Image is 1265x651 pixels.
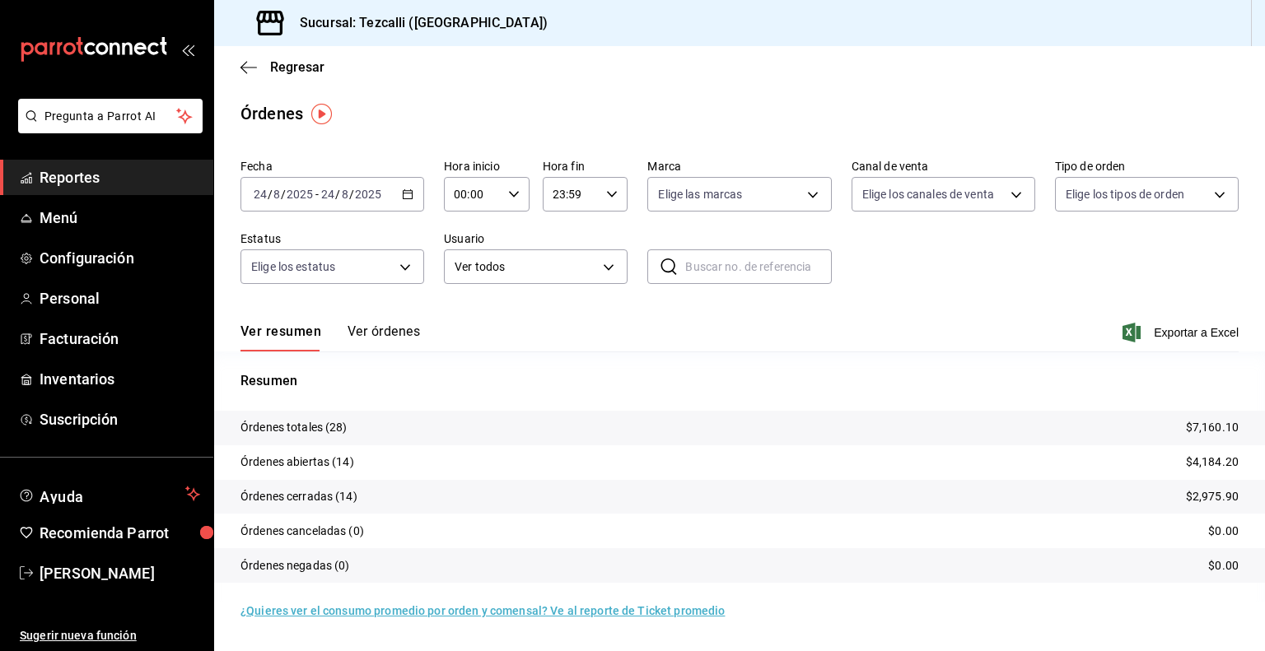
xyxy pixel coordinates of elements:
[1208,523,1239,540] p: $0.00
[40,328,200,350] span: Facturación
[341,188,349,201] input: --
[354,188,382,201] input: ----
[40,166,200,188] span: Reportes
[320,188,335,201] input: --
[311,104,332,124] img: Tooltip marker
[315,188,319,201] span: -
[240,557,350,574] p: Órdenes negadas (0)
[18,99,203,133] button: Pregunta a Parrot AI
[1055,160,1239,172] label: Tipo de orden
[40,408,200,430] span: Suscripción
[281,188,286,201] span: /
[181,43,194,56] button: open_drawer_menu
[1186,488,1239,505] p: $2,975.90
[273,188,281,201] input: --
[240,323,420,351] div: navigation tabs
[40,207,200,229] span: Menú
[335,188,340,201] span: /
[240,323,321,351] button: Ver resumen
[40,247,200,269] span: Configuración
[685,250,831,283] input: Buscar no. de referencia
[658,186,742,202] span: Elige las marcas
[287,13,548,33] h3: Sucursal: Tezcalli ([GEOGRAPHIC_DATA])
[240,604,725,617] a: ¿Quieres ver el consumo promedio por orden y comensal? Ve al reporte de Ticket promedio
[268,188,273,201] span: /
[251,258,335,275] span: Elige los estatus
[1186,419,1239,436] p: $7,160.10
[240,453,354,471] p: Órdenes abiertas (14)
[444,160,530,172] label: Hora inicio
[240,101,303,126] div: Órdenes
[1126,323,1239,342] button: Exportar a Excel
[455,258,597,276] span: Ver todos
[240,371,1239,391] p: Resumen
[444,233,628,244] label: Usuario
[240,233,424,244] label: Estatus
[44,108,177,125] span: Pregunta a Parrot AI
[349,188,354,201] span: /
[852,160,1035,172] label: Canal de venta
[240,523,364,540] p: Órdenes canceladas (0)
[240,59,324,75] button: Regresar
[40,484,179,504] span: Ayuda
[862,186,994,202] span: Elige los canales de venta
[647,160,831,172] label: Marca
[1186,453,1239,471] p: $4,184.20
[270,59,324,75] span: Regresar
[1066,186,1184,202] span: Elige los tipos de orden
[253,188,268,201] input: --
[1208,557,1239,574] p: $0.00
[40,562,200,584] span: [PERSON_NAME]
[543,160,628,172] label: Hora fin
[240,488,357,505] p: Órdenes cerradas (14)
[40,522,200,544] span: Recomienda Parrot
[20,627,200,644] span: Sugerir nueva función
[12,119,203,137] a: Pregunta a Parrot AI
[348,323,420,351] button: Ver órdenes
[40,368,200,390] span: Inventarios
[40,287,200,309] span: Personal
[240,160,424,172] label: Fecha
[240,419,348,436] p: Órdenes totales (28)
[286,188,314,201] input: ----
